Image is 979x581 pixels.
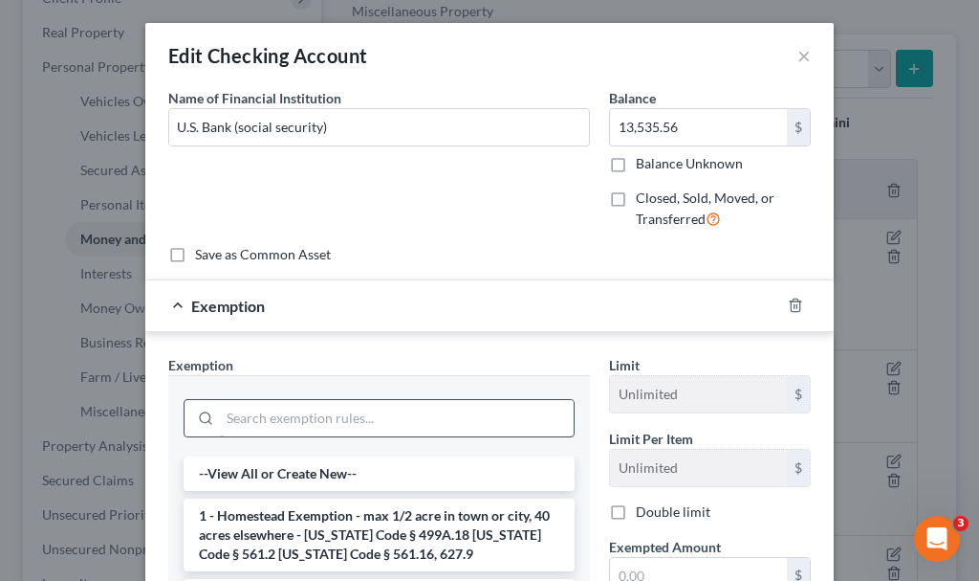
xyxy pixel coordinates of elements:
span: Exemption [191,297,265,315]
li: 1 - Homestead Exemption - max 1/2 acre in town or city, 40 acres elsewhere - [US_STATE] Code § 49... [184,499,575,571]
label: Limit Per Item [609,429,693,449]
span: Closed, Sold, Moved, or Transferred [636,190,774,227]
span: Name of Financial Institution [168,90,341,106]
span: Exempted Amount [609,539,721,555]
input: Search exemption rules... [220,400,574,436]
span: 3 [953,516,968,531]
input: Enter name... [169,109,589,145]
input: -- [610,376,787,413]
span: Limit [609,357,640,373]
input: -- [610,450,787,486]
li: --View All or Create New-- [184,457,575,491]
button: × [797,44,811,67]
label: Save as Common Asset [195,245,331,264]
div: $ [787,376,810,413]
label: Double limit [636,503,710,522]
div: $ [787,450,810,486]
label: Balance [609,88,656,108]
span: Exemption [168,357,233,373]
div: Edit Checking Account [168,42,367,69]
label: Balance Unknown [636,154,743,173]
iframe: Intercom live chat [914,516,960,562]
div: $ [787,109,810,145]
input: 0.00 [610,109,787,145]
